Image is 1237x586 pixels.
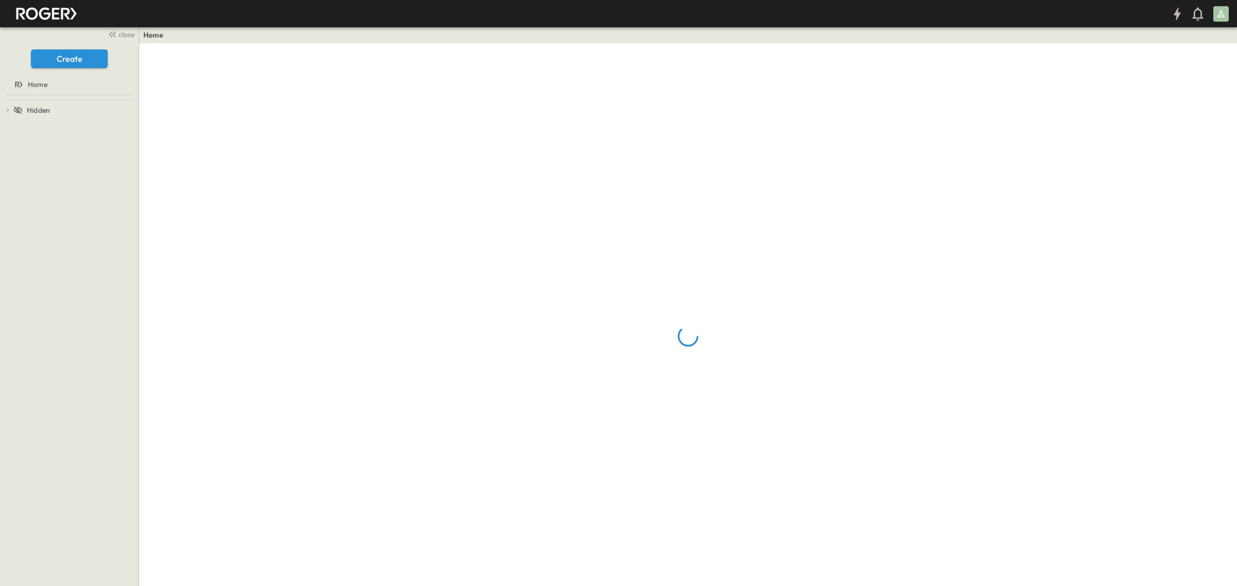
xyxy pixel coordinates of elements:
span: close [119,29,135,40]
span: Home [28,79,47,90]
span: Hidden [27,105,50,115]
a: Home [143,30,163,40]
a: Home [2,77,135,92]
button: close [104,27,137,41]
button: Create [31,49,108,68]
nav: breadcrumbs [143,30,170,40]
